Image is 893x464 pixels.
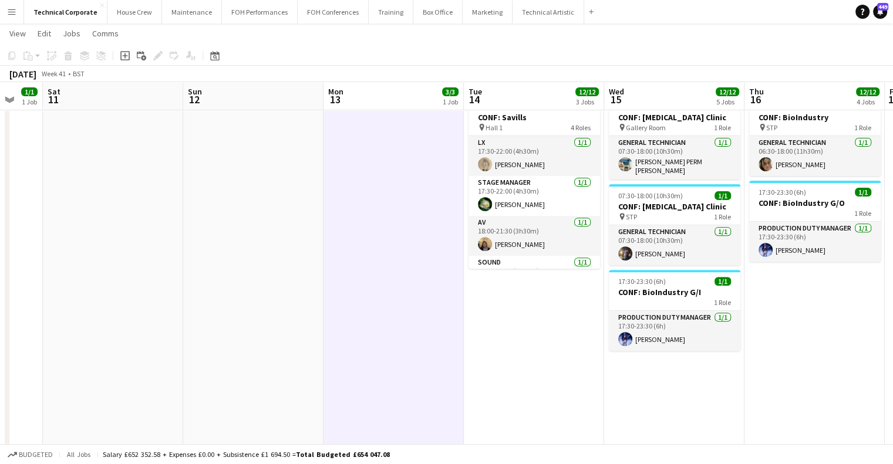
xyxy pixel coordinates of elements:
[513,1,584,23] button: Technical Artistic
[715,191,731,200] span: 1/1
[9,68,36,80] div: [DATE]
[65,450,93,459] span: All jobs
[469,95,600,269] app-job-card: 17:30-22:00 (4h30m)4/4CONF: Savills Hall 14 RolesLX1/117:30-22:00 (4h30m)[PERSON_NAME]Stage Manag...
[39,69,68,78] span: Week 41
[609,311,740,351] app-card-role: Production Duty Manager1/117:30-23:30 (6h)[PERSON_NAME]
[609,225,740,265] app-card-role: General Technician1/107:30-18:00 (10h30m)[PERSON_NAME]
[467,93,482,106] span: 14
[486,123,503,132] span: Hall 1
[749,136,881,176] app-card-role: General Technician1/106:30-18:00 (11h30m)[PERSON_NAME]
[714,212,731,221] span: 1 Role
[715,277,731,286] span: 1/1
[87,26,123,41] a: Comms
[469,176,600,216] app-card-role: Stage Manager1/117:30-22:00 (4h30m)[PERSON_NAME]
[469,86,482,97] span: Tue
[442,87,459,96] span: 3/3
[103,450,390,459] div: Salary £652 352.58 + Expenses £0.00 + Subsistence £1 694.50 =
[463,1,513,23] button: Marketing
[326,93,343,106] span: 13
[855,188,871,197] span: 1/1
[162,1,222,23] button: Maintenance
[469,112,600,123] h3: CONF: Savills
[609,201,740,212] h3: CONF: [MEDICAL_DATA] Clinic
[626,212,637,221] span: STP
[33,26,56,41] a: Edit
[609,184,740,265] app-job-card: 07:30-18:00 (10h30m)1/1CONF: [MEDICAL_DATA] Clinic STP1 RoleGeneral Technician1/107:30-18:00 (10h...
[716,97,739,106] div: 5 Jobs
[854,209,871,218] span: 1 Role
[618,191,683,200] span: 07:30-18:00 (10h30m)
[626,123,666,132] span: Gallery Room
[222,1,298,23] button: FOH Performances
[873,5,887,19] a: 449
[296,450,390,459] span: Total Budgeted £654 047.08
[413,1,463,23] button: Box Office
[747,93,764,106] span: 16
[22,97,37,106] div: 1 Job
[609,287,740,297] h3: CONF: BioIndustry G/I
[609,136,740,179] app-card-role: General Technician1/107:30-18:00 (10h30m)[PERSON_NAME] PERM [PERSON_NAME]
[58,26,85,41] a: Jobs
[571,123,591,132] span: 4 Roles
[609,86,624,97] span: Wed
[63,28,80,39] span: Jobs
[854,123,871,132] span: 1 Role
[607,93,624,106] span: 15
[369,1,413,23] button: Training
[443,97,458,106] div: 1 Job
[609,270,740,351] app-job-card: 17:30-23:30 (6h)1/1CONF: BioIndustry G/I1 RoleProduction Duty Manager1/117:30-23:30 (6h)[PERSON_N...
[749,222,881,262] app-card-role: Production Duty Manager1/117:30-23:30 (6h)[PERSON_NAME]
[6,448,55,461] button: Budgeted
[5,26,31,41] a: View
[714,123,731,132] span: 1 Role
[92,28,119,39] span: Comms
[576,97,598,106] div: 3 Jobs
[749,112,881,123] h3: CONF: BioIndustry
[19,451,53,459] span: Budgeted
[469,216,600,256] app-card-role: AV1/118:00-21:30 (3h30m)[PERSON_NAME]
[716,87,739,96] span: 12/12
[188,86,202,97] span: Sun
[856,87,879,96] span: 12/12
[469,256,600,299] app-card-role: Sound1/118:00-21:30 (3h30m)
[766,123,777,132] span: STP
[609,95,740,179] app-job-card: 07:30-18:00 (10h30m)1/1CONF: [MEDICAL_DATA] Clinic Gallery Room1 RoleGeneral Technician1/107:30-1...
[46,93,60,106] span: 11
[618,277,666,286] span: 17:30-23:30 (6h)
[38,28,51,39] span: Edit
[877,3,888,11] span: 449
[328,86,343,97] span: Mon
[749,95,881,176] app-job-card: 06:30-18:00 (11h30m)1/1CONF: BioIndustry STP1 RoleGeneral Technician1/106:30-18:00 (11h30m)[PERSO...
[609,112,740,123] h3: CONF: [MEDICAL_DATA] Clinic
[9,28,26,39] span: View
[749,86,764,97] span: Thu
[298,1,369,23] button: FOH Conferences
[107,1,162,23] button: House Crew
[714,298,731,307] span: 1 Role
[24,1,107,23] button: Technical Corporate
[73,69,85,78] div: BST
[749,181,881,262] app-job-card: 17:30-23:30 (6h)1/1CONF: BioIndustry G/O1 RoleProduction Duty Manager1/117:30-23:30 (6h)[PERSON_N...
[857,97,879,106] div: 4 Jobs
[21,87,38,96] span: 1/1
[469,136,600,176] app-card-role: LX1/117:30-22:00 (4h30m)[PERSON_NAME]
[759,188,806,197] span: 17:30-23:30 (6h)
[48,86,60,97] span: Sat
[186,93,202,106] span: 12
[749,198,881,208] h3: CONF: BioIndustry G/O
[575,87,599,96] span: 12/12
